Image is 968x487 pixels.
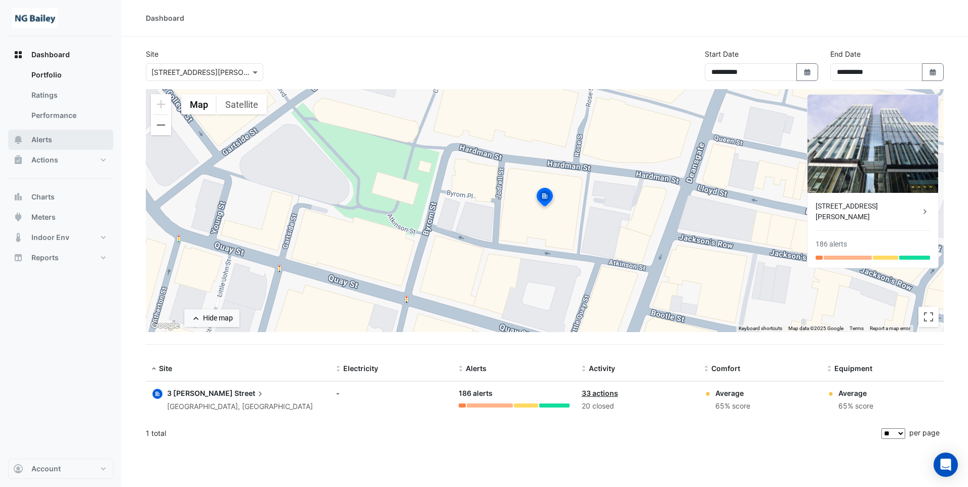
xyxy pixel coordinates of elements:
[582,400,692,412] div: 20 closed
[234,388,265,399] span: Street
[816,201,920,222] div: [STREET_ADDRESS][PERSON_NAME]
[13,155,23,165] app-icon: Actions
[711,364,740,373] span: Comfort
[13,192,23,202] app-icon: Charts
[8,45,113,65] button: Dashboard
[466,364,487,373] span: Alerts
[534,186,556,211] img: site-pin-selected.svg
[31,212,56,222] span: Meters
[13,253,23,263] app-icon: Reports
[159,364,172,373] span: Site
[31,464,61,474] span: Account
[31,232,69,242] span: Indoor Env
[929,68,938,76] fa-icon: Select Date
[838,400,873,412] div: 65% score
[31,192,55,202] span: Charts
[589,364,615,373] span: Activity
[715,388,750,398] div: Average
[146,421,879,446] div: 1 total
[582,389,618,397] a: 33 actions
[808,95,938,193] img: 3 Hardman Street
[838,388,873,398] div: Average
[13,135,23,145] app-icon: Alerts
[31,253,59,263] span: Reports
[8,187,113,207] button: Charts
[31,135,52,145] span: Alerts
[8,248,113,268] button: Reports
[788,326,843,331] span: Map data ©2025 Google
[909,428,940,437] span: per page
[8,65,113,130] div: Dashboard
[151,115,171,135] button: Zoom out
[12,8,58,28] img: Company Logo
[343,364,378,373] span: Electricity
[816,239,847,250] div: 186 alerts
[934,453,958,477] div: Open Intercom Messenger
[8,130,113,150] button: Alerts
[23,85,113,105] a: Ratings
[184,309,239,327] button: Hide map
[715,400,750,412] div: 65% score
[830,49,861,59] label: End Date
[146,49,158,59] label: Site
[217,94,267,114] button: Show satellite imagery
[13,212,23,222] app-icon: Meters
[8,150,113,170] button: Actions
[705,49,739,59] label: Start Date
[850,326,864,331] a: Terms (opens in new tab)
[181,94,217,114] button: Show street map
[146,13,184,23] div: Dashboard
[870,326,910,331] a: Report a map error
[148,319,182,332] a: Open this area in Google Maps (opens a new window)
[167,401,313,413] div: [GEOGRAPHIC_DATA], [GEOGRAPHIC_DATA]
[8,207,113,227] button: Meters
[23,105,113,126] a: Performance
[13,232,23,242] app-icon: Indoor Env
[834,364,872,373] span: Equipment
[31,155,58,165] span: Actions
[8,227,113,248] button: Indoor Env
[151,94,171,114] button: Zoom in
[31,50,70,60] span: Dashboard
[336,388,447,398] div: -
[203,313,233,323] div: Hide map
[918,307,939,327] button: Toggle fullscreen view
[739,325,782,332] button: Keyboard shortcuts
[8,459,113,479] button: Account
[167,389,233,397] span: 3 [PERSON_NAME]
[13,50,23,60] app-icon: Dashboard
[803,68,812,76] fa-icon: Select Date
[459,388,569,399] div: 186 alerts
[148,319,182,332] img: Google
[23,65,113,85] a: Portfolio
